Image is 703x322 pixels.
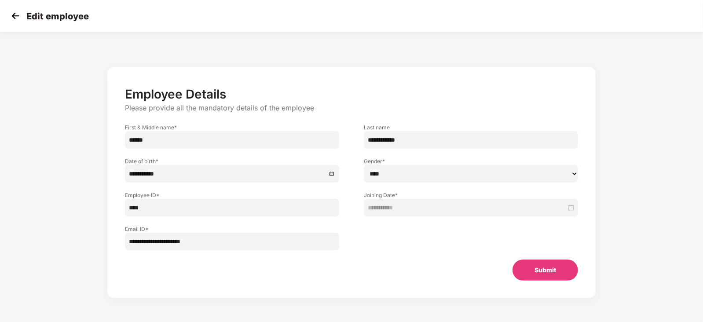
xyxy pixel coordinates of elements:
[125,157,339,165] label: Date of birth
[125,225,339,233] label: Email ID
[364,191,578,199] label: Joining Date
[26,11,89,22] p: Edit employee
[364,157,578,165] label: Gender
[125,191,339,199] label: Employee ID
[125,124,339,131] label: First & Middle name
[364,124,578,131] label: Last name
[9,9,22,22] img: svg+xml;base64,PHN2ZyB4bWxucz0iaHR0cDovL3d3dy53My5vcmcvMjAwMC9zdmciIHdpZHRoPSIzMCIgaGVpZ2h0PSIzMC...
[513,260,578,281] button: Submit
[125,103,578,113] p: Please provide all the mandatory details of the employee
[125,87,578,102] p: Employee Details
